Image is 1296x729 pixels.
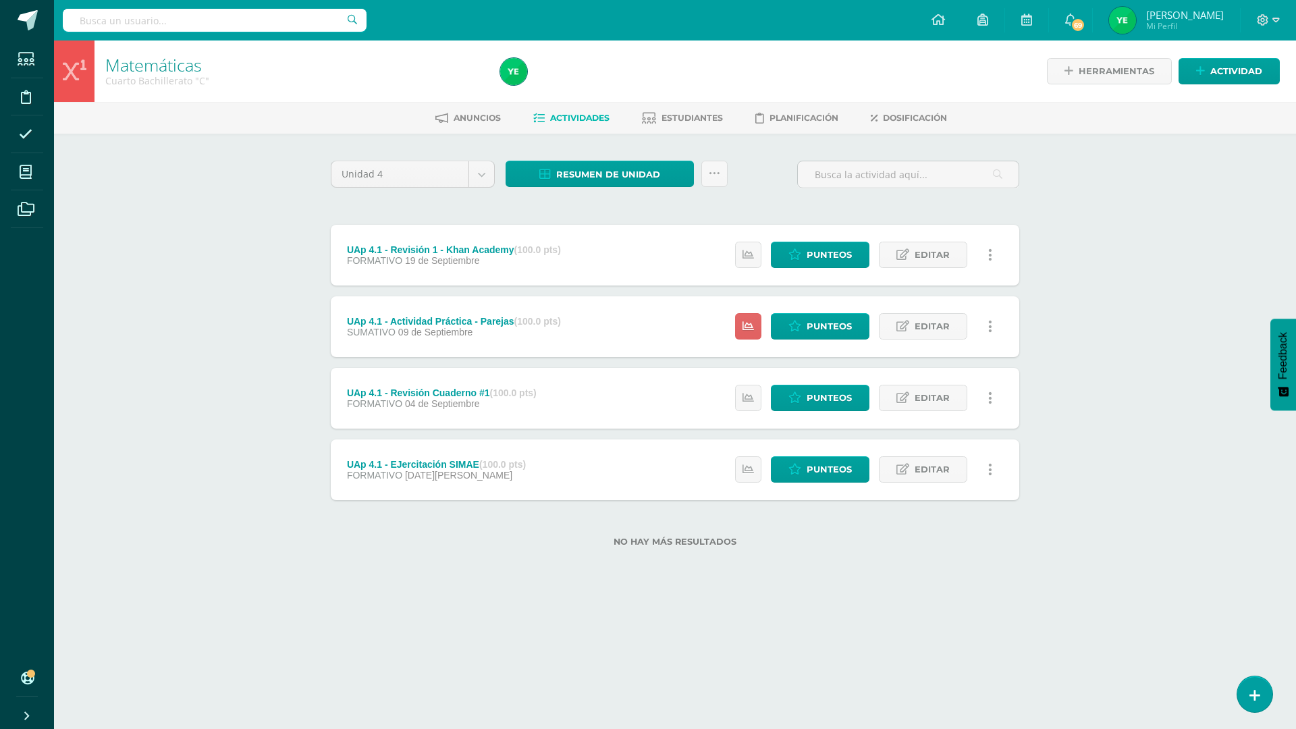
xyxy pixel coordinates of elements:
span: SUMATIVO [347,327,396,337]
div: Cuarto Bachillerato 'C' [105,74,484,87]
a: Unidad 4 [331,161,494,187]
span: Anuncios [454,113,501,123]
strong: (100.0 pts) [490,387,537,398]
span: Mi Perfil [1146,20,1224,32]
span: Punteos [807,314,852,339]
strong: (100.0 pts) [514,244,561,255]
a: Herramientas [1047,58,1172,84]
span: Resumen de unidad [556,162,660,187]
span: 04 de Septiembre [405,398,480,409]
a: Punteos [771,242,869,268]
a: Dosificación [871,107,947,129]
input: Busca un usuario... [63,9,367,32]
a: Matemáticas [105,53,202,76]
span: Punteos [807,457,852,482]
div: UAp 4.1 - Revisión 1 - Khan Academy [347,244,561,255]
span: 09 de Septiembre [398,327,473,337]
span: Actividad [1210,59,1262,84]
span: Editar [915,314,950,339]
span: Actividades [550,113,610,123]
a: Resumen de unidad [506,161,694,187]
span: Planificación [769,113,838,123]
span: Editar [915,457,950,482]
span: Punteos [807,385,852,410]
span: Dosificación [883,113,947,123]
span: FORMATIVO [347,255,402,266]
span: Punteos [807,242,852,267]
span: Feedback [1277,332,1289,379]
img: 6fd3bd7d6e4834e5979ff6a5032b647c.png [500,58,527,85]
div: UAp 4.1 - EJercitación SIMAE [347,459,526,470]
a: Punteos [771,385,869,411]
a: Estudiantes [642,107,723,129]
a: Anuncios [435,107,501,129]
div: UAp 4.1 - Revisión Cuaderno #1 [347,387,537,398]
span: FORMATIVO [347,470,402,481]
strong: (100.0 pts) [514,316,561,327]
span: Editar [915,385,950,410]
a: Planificación [755,107,838,129]
h1: Matemáticas [105,55,484,74]
strong: (100.0 pts) [479,459,526,470]
button: Feedback - Mostrar encuesta [1270,319,1296,410]
a: Punteos [771,456,869,483]
span: FORMATIVO [347,398,402,409]
span: [PERSON_NAME] [1146,8,1224,22]
a: Punteos [771,313,869,340]
span: [DATE][PERSON_NAME] [405,470,512,481]
a: Actividad [1179,58,1280,84]
a: Actividades [533,107,610,129]
span: 69 [1071,18,1085,32]
input: Busca la actividad aquí... [798,161,1019,188]
span: Herramientas [1079,59,1154,84]
span: Estudiantes [661,113,723,123]
span: 19 de Septiembre [405,255,480,266]
label: No hay más resultados [331,537,1019,547]
img: 6fd3bd7d6e4834e5979ff6a5032b647c.png [1109,7,1136,34]
div: UAp 4.1 - Actividad Práctica - Parejas [347,316,561,327]
span: Editar [915,242,950,267]
span: Unidad 4 [342,161,458,187]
